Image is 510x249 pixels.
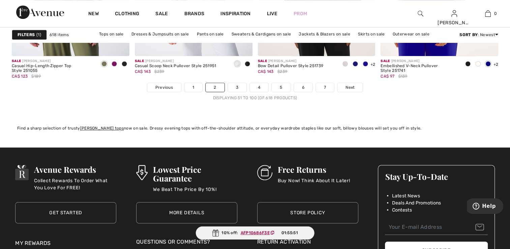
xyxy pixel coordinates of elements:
[241,230,270,235] ins: AFP10686F3E
[459,32,478,37] strong: Sort By
[128,30,192,38] a: Dresses & Jumpsuits on sale
[50,32,69,38] span: 618 items
[15,240,51,246] a: My Rewards
[392,192,420,199] span: Latest News
[473,59,483,70] div: Vanilla 30
[459,32,498,38] div: : Newest
[257,238,358,246] a: Return Activation
[115,11,139,18] a: Clothing
[212,229,219,237] img: Gift.svg
[109,59,119,70] div: Purple orchid
[360,59,370,70] div: Royal Sapphire 163
[267,10,277,17] a: Live
[278,165,350,174] h3: Free Returns
[193,30,227,38] a: Pants on sale
[250,83,268,92] a: 4
[277,68,287,75] span: $239
[34,165,116,174] h3: Avenue Rewards
[196,226,314,240] div: 10% off:
[392,206,412,214] span: Contests
[485,9,491,18] img: My Bag
[381,59,457,64] div: [PERSON_NAME]
[483,59,493,70] div: Royal Sapphire 163
[147,83,181,92] a: Previous
[136,202,237,223] a: More Details
[12,64,94,73] div: Casual Hip-Length Zipper Top Style 251055
[272,83,290,92] a: 5
[258,59,267,63] span: Sale
[451,10,457,17] a: Sign In
[494,10,497,17] span: 0
[155,11,168,18] a: Sale
[228,83,246,92] a: 3
[12,59,21,63] span: Sale
[31,73,41,79] span: $189
[257,202,358,223] a: Store Policy
[12,95,498,101] div: Displaying 51 to 100 (of 618 products)
[99,59,109,70] div: Cactus
[350,59,360,70] div: Midnight Blue
[389,30,433,38] a: Outerwear on sale
[438,19,471,26] div: [PERSON_NAME]
[153,165,237,183] h3: Lowest Price Guarantee
[15,202,116,223] a: Get Started
[493,62,498,67] span: +2
[80,126,124,131] a: [PERSON_NAME] tops
[206,83,224,92] a: 2
[294,10,307,17] a: Prom
[12,83,498,101] nav: Page navigation
[381,64,457,73] div: Embellished V-Neck Pullover Style 251741
[154,68,164,75] span: $239
[17,125,493,131] div: Find a sharp selection of trusty now on sale. Dressy evening tops with off-the-shoulder attitude,...
[135,59,216,64] div: [PERSON_NAME]
[153,186,237,199] p: We Beat The Price By 10%!
[346,84,355,90] span: Next
[385,172,487,181] h3: Stay Up-To-Date
[96,30,127,38] a: Tops on sale
[294,83,312,92] a: 6
[136,165,148,180] img: Lowest Price Guarantee
[257,165,272,180] img: Free Returns
[135,64,216,68] div: Casual Scoop Neck Pullover Style 251951
[381,59,390,63] span: Sale
[34,177,116,191] p: Collect Rewards To Order What You Love For FREE!
[18,32,35,38] strong: Filters
[184,11,205,18] a: Brands
[228,30,294,38] a: Sweaters & Cardigans on sale
[418,9,423,18] img: search the website
[119,59,129,70] div: Black
[184,83,202,92] a: 1
[337,83,363,92] a: Next
[12,74,28,79] span: CA$ 123
[135,59,144,63] span: Sale
[340,59,350,70] div: Vanilla 30
[135,69,151,74] span: CA$ 143
[278,177,350,191] p: Buy Now! Think About It Later!
[242,59,252,70] div: Black
[467,198,503,215] iframe: Opens a widget where you can find more information
[471,9,504,18] a: 0
[155,84,173,90] span: Previous
[463,59,473,70] div: Black
[398,73,407,79] span: $139
[220,11,250,18] span: Inspiration
[281,230,298,236] span: 01:55:51
[451,9,457,18] img: My Info
[88,11,99,18] a: New
[15,165,29,180] img: Avenue Rewards
[295,30,354,38] a: Jackets & Blazers on sale
[36,32,41,38] span: 1
[385,220,487,235] input: Your E-mail Address
[258,59,324,64] div: [PERSON_NAME]
[16,5,64,19] img: 1ère Avenue
[232,59,242,70] div: Vanilla 30
[355,30,388,38] a: Skirts on sale
[370,62,376,67] span: +2
[258,64,324,68] div: Bow Detail Pullover Style 251739
[258,69,274,74] span: CA$ 143
[316,83,334,92] a: 7
[392,199,441,206] span: Deals And Promotions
